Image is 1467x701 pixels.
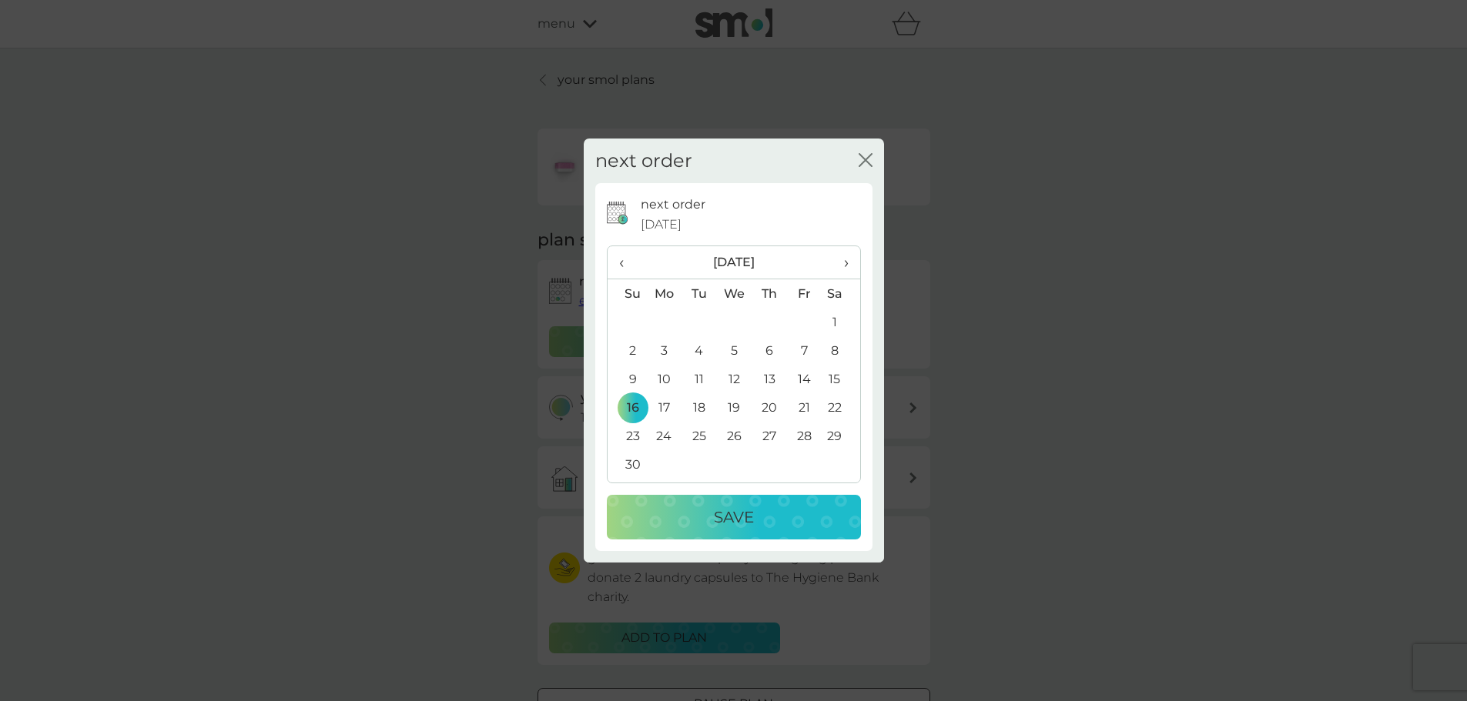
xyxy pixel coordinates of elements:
td: 8 [821,336,859,365]
td: 28 [787,422,822,450]
td: 5 [716,336,752,365]
td: 4 [682,336,716,365]
h2: next order [595,150,692,172]
td: 24 [647,422,682,450]
span: › [832,246,848,279]
td: 20 [752,393,786,422]
button: Save [607,495,861,539]
td: 27 [752,422,786,450]
td: 23 [608,422,647,450]
td: 6 [752,336,786,365]
td: 7 [787,336,822,365]
td: 9 [608,365,647,393]
td: 12 [716,365,752,393]
td: 10 [647,365,682,393]
p: next order [641,195,705,215]
th: Mo [647,279,682,309]
td: 11 [682,365,716,393]
td: 1 [821,308,859,336]
td: 25 [682,422,716,450]
th: Th [752,279,786,309]
th: Sa [821,279,859,309]
td: 16 [608,393,647,422]
td: 22 [821,393,859,422]
th: [DATE] [647,246,822,279]
td: 29 [821,422,859,450]
button: close [859,153,872,169]
td: 26 [716,422,752,450]
td: 19 [716,393,752,422]
span: [DATE] [641,215,682,235]
p: Save [714,505,754,529]
th: Tu [682,279,716,309]
td: 14 [787,365,822,393]
td: 13 [752,365,786,393]
td: 2 [608,336,647,365]
th: Su [608,279,647,309]
td: 17 [647,393,682,422]
td: 18 [682,393,716,422]
th: We [716,279,752,309]
td: 21 [787,393,822,422]
td: 3 [647,336,682,365]
td: 15 [821,365,859,393]
th: Fr [787,279,822,309]
span: ‹ [619,246,635,279]
td: 30 [608,450,647,479]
